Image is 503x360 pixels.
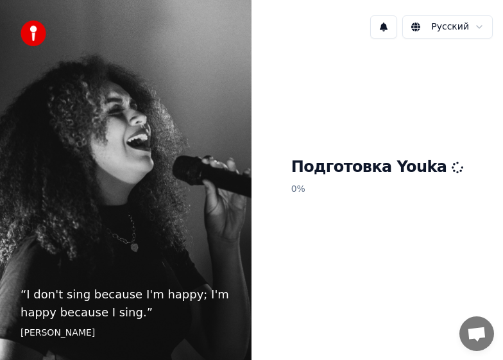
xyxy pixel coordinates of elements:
[21,21,46,46] img: youka
[291,157,464,178] h1: Подготовка Youka
[291,178,464,201] p: 0 %
[21,327,231,339] footer: [PERSON_NAME]
[21,286,231,321] p: “ I don't sing because I'm happy; I'm happy because I sing. ”
[459,316,494,351] div: Открытый чат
